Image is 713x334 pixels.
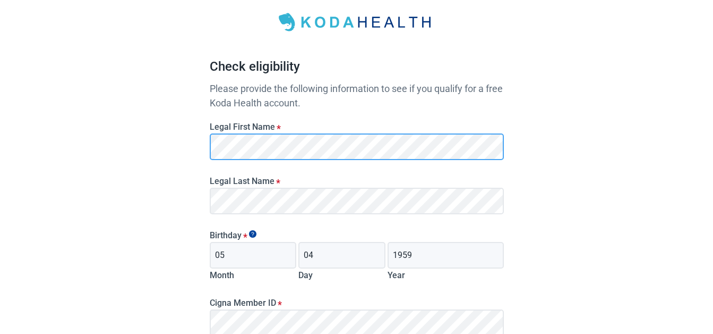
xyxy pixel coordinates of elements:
img: Koda Health [272,9,442,36]
p: Please provide the following information to see if you qualify for a free Koda Health account. [210,81,504,110]
label: Month [210,270,234,280]
input: Birth day [298,242,385,269]
input: Birth year [388,242,503,269]
label: Year [388,270,405,280]
label: Cigna Member ID [210,298,504,308]
label: Day [298,270,313,280]
input: Birth month [210,242,297,269]
legend: Birthday [210,230,504,240]
h1: Check eligibility [210,57,504,81]
label: Legal First Name [210,122,504,132]
span: Show tooltip [249,230,256,238]
label: Legal Last Name [210,176,504,186]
